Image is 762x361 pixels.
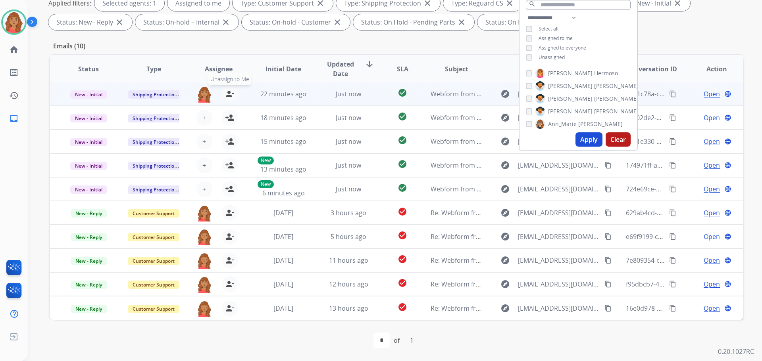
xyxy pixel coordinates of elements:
[669,257,676,264] mat-icon: content_copy
[9,68,19,77] mat-icon: list_alt
[71,281,107,289] span: New - Reply
[604,233,612,240] mat-icon: content_copy
[71,257,107,265] span: New - Reply
[548,69,593,77] span: [PERSON_NAME]
[477,14,584,30] div: Status: On Hold - Servicers
[604,162,612,169] mat-icon: content_copy
[135,14,239,30] div: Status: On-hold – Internal
[500,304,510,313] mat-icon: explore
[626,208,748,217] span: 629ab4cd-e262-4a6a-b90d-4f3a9607b0cb
[365,59,374,69] mat-icon: arrow_downward
[724,162,731,169] mat-icon: language
[704,137,720,146] span: Open
[704,160,720,170] span: Open
[704,256,720,265] span: Open
[529,0,536,8] mat-icon: search
[205,64,233,74] span: Assignee
[594,95,639,103] span: [PERSON_NAME]
[548,82,593,90] span: [PERSON_NAME]
[500,279,510,289] mat-icon: explore
[575,132,602,147] button: Apply
[398,302,407,312] mat-icon: check_circle
[225,137,235,146] mat-icon: person_add
[518,184,600,194] span: [EMAIL_ADDRESS][DOMAIN_NAME]
[431,304,621,313] span: Re: Webform from [EMAIL_ADDRESS][DOMAIN_NAME] on [DATE]
[273,256,293,265] span: [DATE]
[202,184,206,194] span: +
[718,347,754,356] p: 0.20.1027RC
[431,208,621,217] span: Re: Webform from [EMAIL_ADDRESS][DOMAIN_NAME] on [DATE]
[431,90,610,98] span: Webform from [EMAIL_ADDRESS][DOMAIN_NAME] on [DATE]
[626,161,746,170] span: 174971ff-a5ee-4058-b6d8-d966a4c56873
[594,69,618,77] span: Hermoso
[398,254,407,264] mat-icon: check_circle
[518,256,600,265] span: [EMAIL_ADDRESS][DOMAIN_NAME]
[202,137,206,146] span: +
[260,113,306,122] span: 18 minutes ago
[604,209,612,216] mat-icon: content_copy
[336,90,361,98] span: Just now
[50,41,89,51] p: Emails (10)
[70,138,107,146] span: New - Initial
[539,54,565,61] span: Unassigned
[115,17,124,27] mat-icon: close
[604,185,612,193] mat-icon: content_copy
[397,64,408,74] span: SLA
[196,134,212,149] button: +
[500,160,510,170] mat-icon: explore
[128,185,182,194] span: Shipping Protection
[431,113,610,122] span: Webform from [EMAIL_ADDRESS][DOMAIN_NAME] on [DATE]
[78,64,99,74] span: Status
[70,162,107,170] span: New - Initial
[128,209,179,218] span: Customer Support
[626,185,745,193] span: 724e69ce-d174-420b-a2ed-9ffb34f34ece
[225,208,235,218] mat-icon: person_remove
[394,336,400,345] div: of
[539,25,558,32] span: Select all
[202,113,206,122] span: +
[669,185,676,193] mat-icon: content_copy
[273,304,293,313] span: [DATE]
[258,157,274,164] p: New
[196,157,212,173] button: +
[724,90,731,97] mat-icon: language
[704,304,720,313] span: Open
[128,138,182,146] span: Shipping Protection
[606,132,631,147] button: Clear
[669,90,676,97] mat-icon: content_copy
[336,161,361,170] span: Just now
[196,276,212,293] img: agent-avatar
[500,208,510,218] mat-icon: explore
[398,159,407,169] mat-icon: check_circle
[329,256,368,265] span: 11 hours ago
[704,113,720,122] span: Open
[398,207,407,216] mat-icon: check_circle
[329,304,368,313] span: 13 hours ago
[225,279,235,289] mat-icon: person_remove
[704,232,720,241] span: Open
[128,114,182,122] span: Shipping Protection
[626,280,745,288] span: f95dbcb7-4f2a-4505-84cb-a7987d0f49ee
[336,113,361,122] span: Just now
[518,304,600,313] span: [EMAIL_ADDRESS][DOMAIN_NAME]
[128,162,182,170] span: Shipping Protection
[333,17,342,27] mat-icon: close
[225,256,235,265] mat-icon: person_remove
[518,208,600,218] span: [EMAIL_ADDRESS][DOMAIN_NAME]
[518,279,600,289] span: [EMAIL_ADDRESS][DOMAIN_NAME]
[398,231,407,240] mat-icon: check_circle
[146,64,161,74] span: Type
[71,305,107,313] span: New - Reply
[196,300,212,317] img: agent-avatar
[724,138,731,145] mat-icon: language
[128,90,182,99] span: Shipping Protection
[445,64,468,74] span: Subject
[724,209,731,216] mat-icon: language
[548,120,577,128] span: Ann_Marie
[431,137,610,146] span: Webform from [EMAIL_ADDRESS][DOMAIN_NAME] on [DATE]
[724,185,731,193] mat-icon: language
[704,184,720,194] span: Open
[548,95,593,103] span: [PERSON_NAME]
[71,233,107,241] span: New - Reply
[500,256,510,265] mat-icon: explore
